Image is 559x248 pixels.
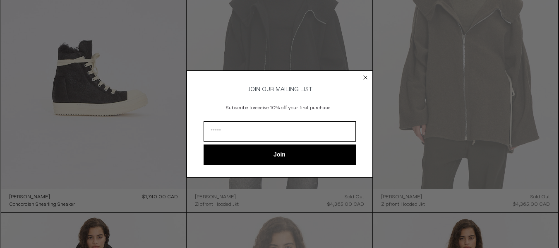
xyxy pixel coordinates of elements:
[204,121,356,142] input: Email
[204,144,356,165] button: Join
[254,105,331,111] span: receive 10% off your first purchase
[247,86,312,93] span: JOIN OUR MAILING LIST
[361,73,369,82] button: Close dialog
[226,105,254,111] span: Subscribe to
